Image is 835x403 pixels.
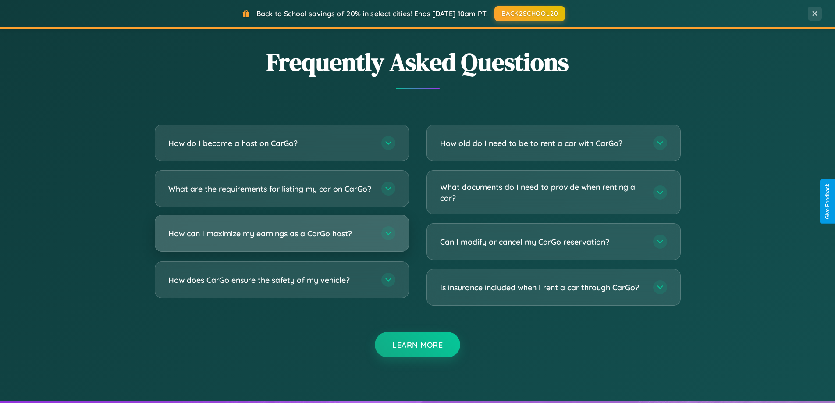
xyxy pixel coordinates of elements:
h3: Is insurance included when I rent a car through CarGo? [440,282,644,293]
h3: Can I modify or cancel my CarGo reservation? [440,236,644,247]
button: Learn More [375,332,460,357]
h3: What are the requirements for listing my car on CarGo? [168,183,373,194]
h3: How do I become a host on CarGo? [168,138,373,149]
span: Back to School savings of 20% in select cities! Ends [DATE] 10am PT. [256,9,488,18]
h3: What documents do I need to provide when renting a car? [440,182,644,203]
h3: How does CarGo ensure the safety of my vehicle? [168,275,373,285]
h3: How can I maximize my earnings as a CarGo host? [168,228,373,239]
h2: Frequently Asked Questions [155,45,681,79]
div: Give Feedback [824,184,831,219]
h3: How old do I need to be to rent a car with CarGo? [440,138,644,149]
button: BACK2SCHOOL20 [494,6,565,21]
